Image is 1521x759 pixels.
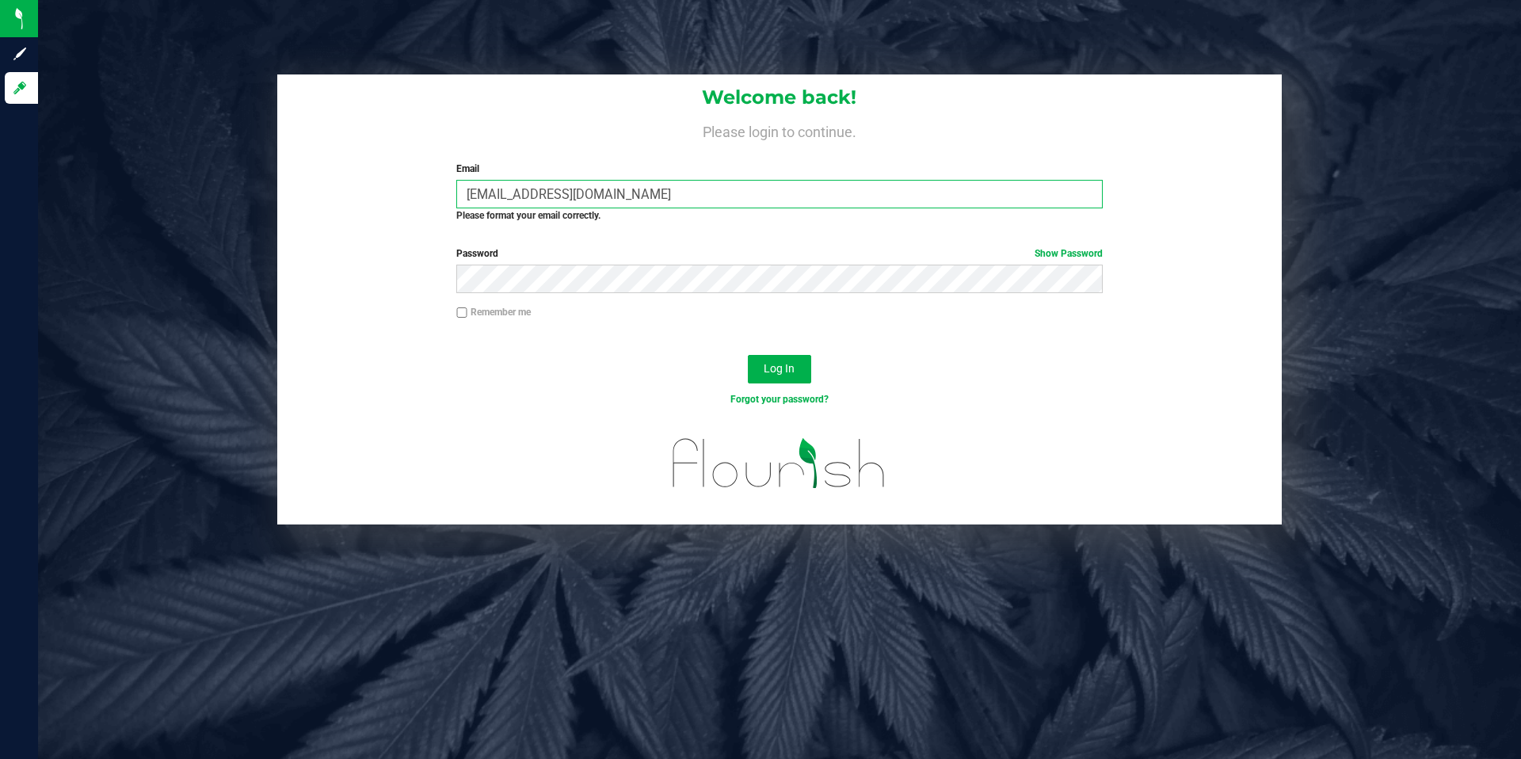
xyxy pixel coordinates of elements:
[730,394,829,405] a: Forgot your password?
[12,46,28,62] inline-svg: Sign up
[1035,248,1103,259] a: Show Password
[277,87,1282,108] h1: Welcome back!
[456,307,467,318] input: Remember me
[456,210,600,221] strong: Please format your email correctly.
[764,362,795,375] span: Log In
[654,423,905,504] img: flourish_logo.svg
[12,80,28,96] inline-svg: Log in
[456,305,531,319] label: Remember me
[748,355,811,383] button: Log In
[277,120,1282,139] h4: Please login to continue.
[456,248,498,259] span: Password
[456,162,1102,176] label: Email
